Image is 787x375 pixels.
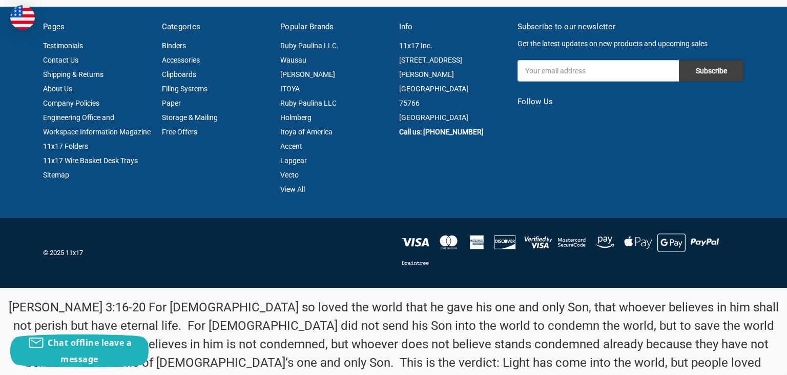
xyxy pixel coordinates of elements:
[517,96,744,108] h5: Follow Us
[43,99,99,107] a: Company Policies
[280,85,300,93] a: ITOYA
[280,156,307,165] a: Lapgear
[162,85,208,93] a: Filing Systems
[517,60,679,82] input: Your email address
[280,56,306,64] a: Wausau
[280,185,305,193] a: View All
[280,171,299,179] a: Vecto
[43,42,83,50] a: Testimonials
[162,113,218,122] a: Storage & Mailing
[280,113,312,122] a: Holmberg
[399,38,507,125] address: 11x17 Inc. [STREET_ADDRESS][PERSON_NAME] [GEOGRAPHIC_DATA] 75766 [GEOGRAPHIC_DATA]
[43,56,78,64] a: Contact Us
[162,56,200,64] a: Accessories
[280,99,337,107] a: Ruby Paulina LLC
[48,337,132,365] span: Chat offline leave a message
[10,334,149,367] button: Chat offline leave a message
[43,113,151,136] a: Engineering Office and Workspace Information Magazine
[43,248,388,258] p: © 2025 11x17
[517,38,744,49] p: Get the latest updates on new products and upcoming sales
[399,21,507,33] h5: Info
[280,142,302,150] a: Accent
[517,21,744,33] h5: Subscribe to our newsletter
[280,42,339,50] a: Ruby Paulina LLC.
[10,5,35,30] img: duty and tax information for United States
[162,70,196,78] a: Clipboards
[162,128,197,136] a: Free Offers
[280,128,333,136] a: Itoya of America
[43,171,69,179] a: Sitemap
[43,70,103,78] a: Shipping & Returns
[43,142,88,150] a: 11x17 Folders
[280,70,335,78] a: [PERSON_NAME]
[43,21,151,33] h5: Pages
[399,128,484,136] a: Call us: [PHONE_NUMBER]
[43,85,72,93] a: About Us
[162,99,181,107] a: Paper
[679,60,744,82] input: Subscribe
[162,42,186,50] a: Binders
[280,21,388,33] h5: Popular Brands
[43,156,138,165] a: 11x17 Wire Basket Desk Trays
[162,21,270,33] h5: Categories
